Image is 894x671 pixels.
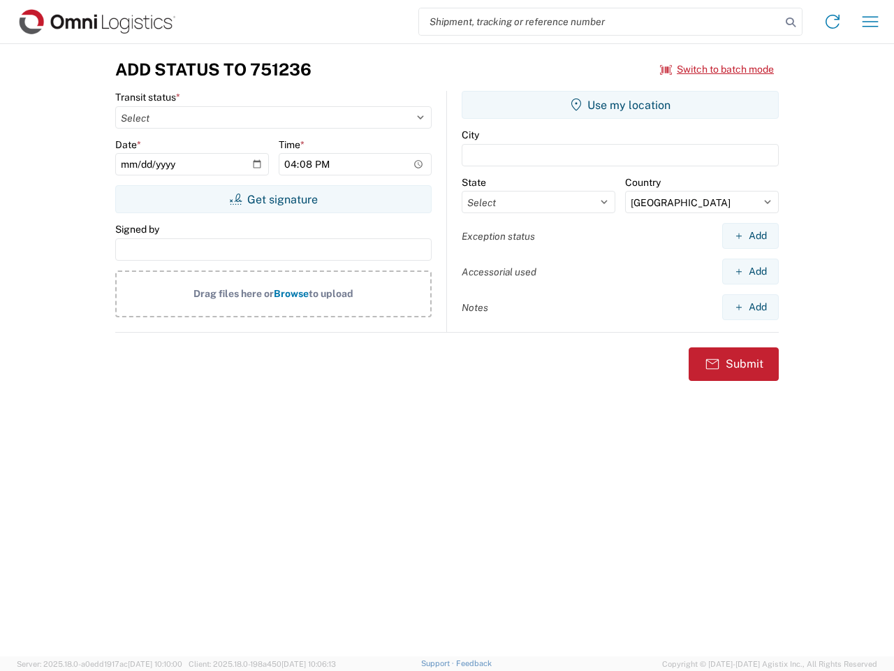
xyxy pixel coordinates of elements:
label: Date [115,138,141,151]
span: Client: 2025.18.0-198a450 [189,660,336,668]
span: to upload [309,288,353,299]
input: Shipment, tracking or reference number [419,8,781,35]
button: Add [722,294,779,320]
span: Copyright © [DATE]-[DATE] Agistix Inc., All Rights Reserved [662,658,877,670]
span: [DATE] 10:10:00 [128,660,182,668]
label: State [462,176,486,189]
label: Time [279,138,305,151]
h3: Add Status to 751236 [115,59,312,80]
label: Transit status [115,91,180,103]
a: Support [421,659,456,668]
label: Notes [462,301,488,314]
label: City [462,129,479,141]
a: Feedback [456,659,492,668]
span: [DATE] 10:06:13 [281,660,336,668]
button: Switch to batch mode [660,58,774,81]
button: Get signature [115,185,432,213]
button: Add [722,223,779,249]
span: Drag files here or [193,288,274,299]
button: Submit [689,347,779,381]
button: Add [722,259,779,284]
label: Exception status [462,230,535,243]
label: Signed by [115,223,159,236]
span: Browse [274,288,309,299]
span: Server: 2025.18.0-a0edd1917ac [17,660,182,668]
button: Use my location [462,91,779,119]
label: Country [625,176,661,189]
label: Accessorial used [462,266,536,278]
